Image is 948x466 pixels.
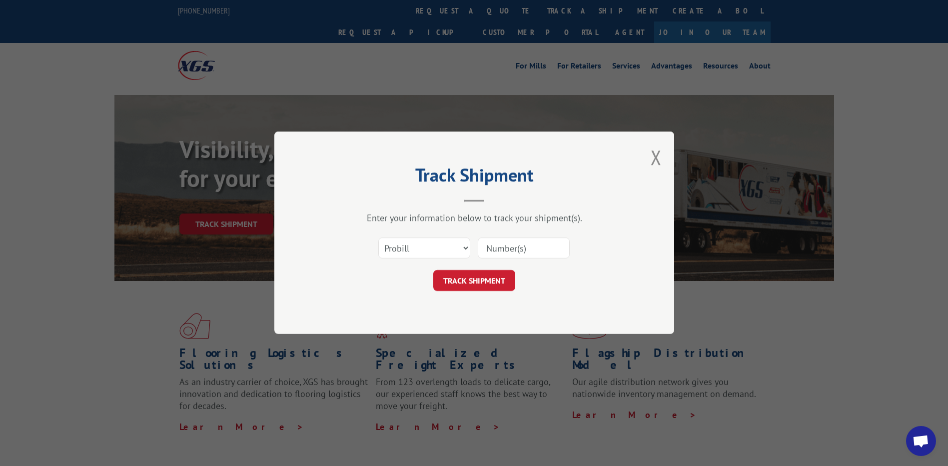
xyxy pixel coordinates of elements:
input: Number(s) [478,238,570,259]
div: Open chat [906,426,936,456]
button: TRACK SHIPMENT [433,270,515,291]
div: Enter your information below to track your shipment(s). [324,212,624,224]
h2: Track Shipment [324,168,624,187]
button: Close modal [651,144,662,170]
